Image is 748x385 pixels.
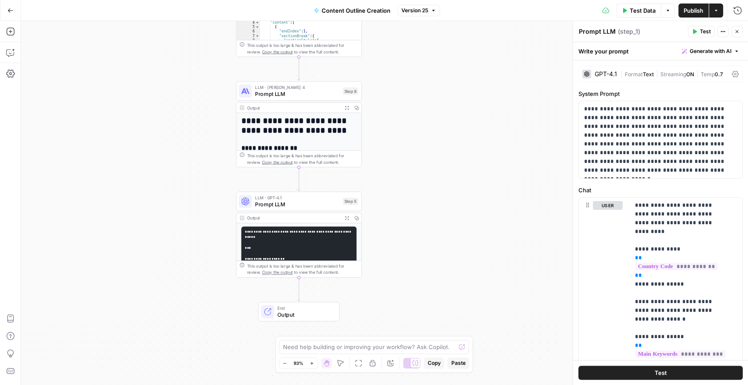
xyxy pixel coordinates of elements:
[262,159,293,164] span: Copy the output
[447,357,469,369] button: Paste
[247,42,358,55] div: This output is too large & has been abbreviated for review. to view the full content.
[401,7,428,14] span: Version 25
[620,69,625,78] span: |
[236,29,260,34] div: 6
[660,71,686,78] span: Streaming
[654,69,660,78] span: |
[247,215,340,221] div: Output
[236,302,362,321] div: EndOutput
[578,366,743,380] button: Test
[618,27,640,36] span: ( step_1 )
[579,27,616,36] textarea: Prompt LLM
[262,270,293,275] span: Copy the output
[298,57,300,81] g: Edge from step_2 to step_8
[262,49,293,54] span: Copy the output
[690,47,731,55] span: Generate with AI
[701,71,715,78] span: Temp
[255,84,340,91] span: LLM · [PERSON_NAME] 4
[255,38,259,42] span: Toggle code folding, rows 8 through 12
[684,6,703,15] span: Publish
[247,262,358,276] div: This output is too large & has been abbreviated for review. to view the full content.
[298,167,300,191] g: Edge from step_8 to step_5
[625,71,643,78] span: Format
[343,87,358,95] div: Step 8
[397,5,440,16] button: Version 25
[630,6,656,15] span: Test Data
[294,360,303,367] span: 93%
[255,21,259,25] span: Toggle code folding, rows 4 through 27058
[255,194,340,201] span: LLM · GPT-4.1
[255,90,340,98] span: Prompt LLM
[308,4,396,18] button: Content Outline Creation
[277,311,333,319] span: Output
[322,6,390,15] span: Content Outline Creation
[578,89,743,98] label: System Prompt
[247,104,340,111] div: Output
[700,28,711,35] span: Test
[236,34,260,38] div: 7
[573,42,748,60] div: Write your prompt
[236,25,260,29] div: 5
[424,357,444,369] button: Copy
[678,46,743,57] button: Generate with AI
[616,4,661,18] button: Test Data
[277,305,333,311] span: End
[255,34,259,38] span: Toggle code folding, rows 7 through 13
[298,277,300,301] g: Edge from step_5 to end
[686,71,694,78] span: ON
[593,201,623,210] button: user
[688,26,715,37] button: Test
[678,4,709,18] button: Publish
[236,21,260,25] div: 4
[654,368,666,377] span: Test
[343,198,358,205] div: Step 5
[255,200,340,208] span: Prompt LLM
[694,69,701,78] span: |
[451,359,465,367] span: Paste
[236,38,260,42] div: 8
[247,152,358,166] div: This output is too large & has been abbreviated for review. to view the full content.
[595,71,617,77] div: GPT-4.1
[255,25,259,29] span: Toggle code folding, rows 5 through 14
[643,71,654,78] span: Text
[427,359,440,367] span: Copy
[578,186,743,194] label: Chat
[715,71,723,78] span: 0.7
